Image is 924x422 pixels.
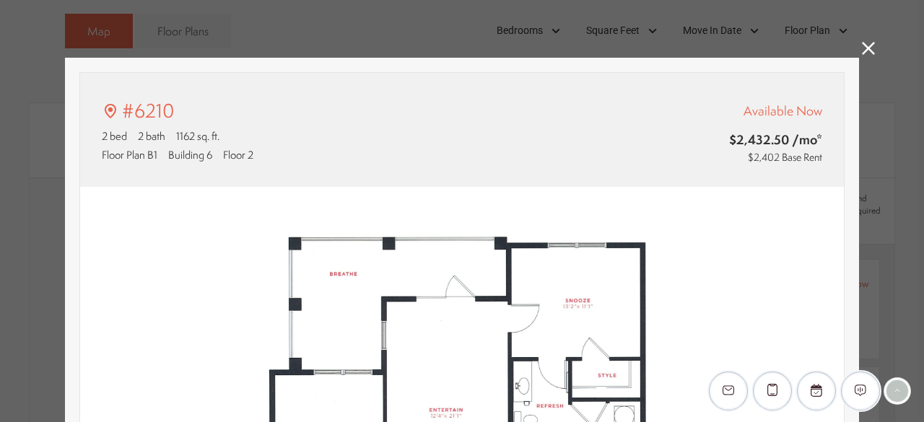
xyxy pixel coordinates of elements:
span: $2,432.50 /mo* [644,131,822,149]
span: 1162 sq. ft. [176,128,219,144]
span: Floor 2 [223,147,253,162]
span: Floor Plan B1 [102,147,157,162]
span: 2 bed [102,128,127,144]
span: Building 6 [168,147,212,162]
span: 2 bath [138,128,165,144]
span: Available Now [744,102,822,120]
p: #6210 [122,97,175,125]
span: $2,402 Base Rent [748,150,822,164]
